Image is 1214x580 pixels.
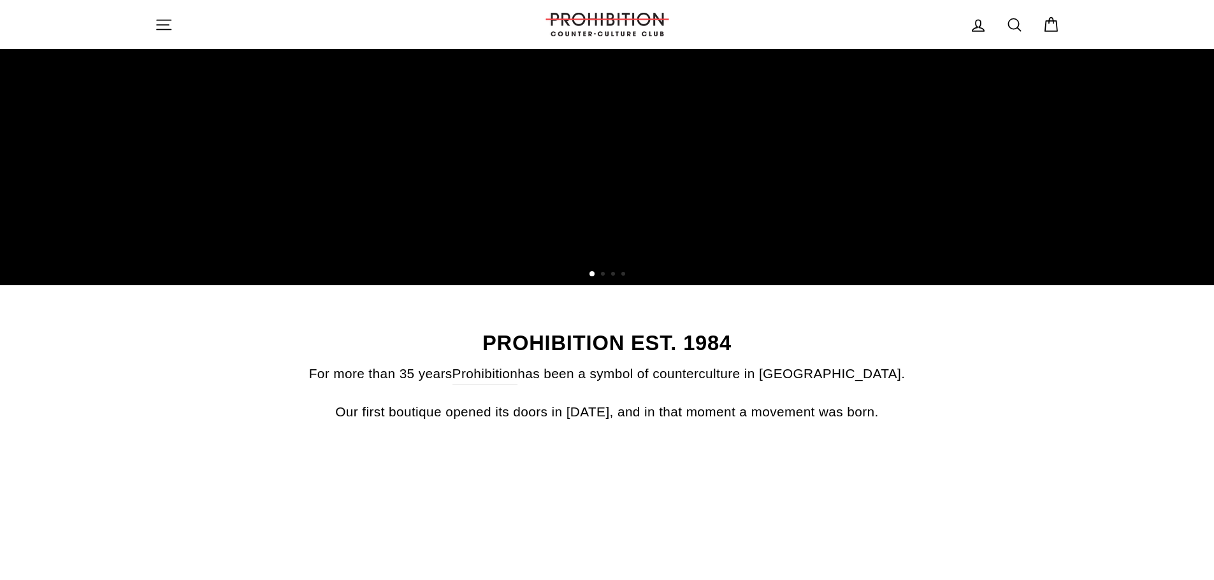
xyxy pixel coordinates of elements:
button: 3 [611,272,618,278]
p: Our first boutique opened its doors in [DATE], and in that moment a movement was born. [155,401,1060,422]
a: Prohibition [452,363,518,385]
p: For more than 35 years has been a symbol of counterculture in [GEOGRAPHIC_DATA]. [155,363,1060,385]
h2: PROHIBITION EST. 1984 [155,333,1060,354]
img: PROHIBITION COUNTER-CULTURE CLUB [544,13,671,36]
button: 1 [589,271,596,278]
button: 2 [601,272,607,278]
button: 4 [621,272,628,278]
